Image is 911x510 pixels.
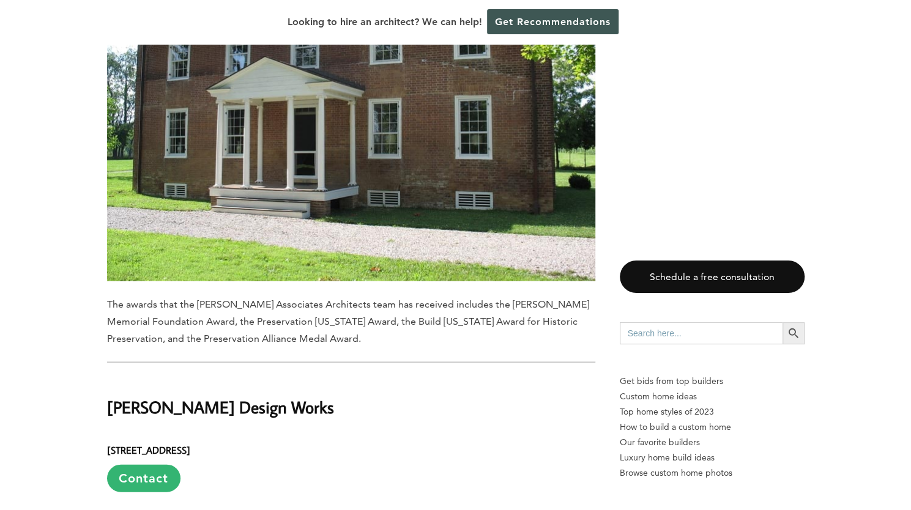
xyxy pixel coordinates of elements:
a: How to build a custom home [620,419,805,435]
a: Browse custom home photos [620,465,805,481]
svg: Search [787,327,800,340]
a: Luxury home build ideas [620,450,805,465]
a: Contact [107,464,180,492]
p: Get bids from top builders [620,374,805,389]
h2: [PERSON_NAME] Design Works [107,377,595,419]
iframe: Drift Widget Chat Controller [850,449,896,495]
p: The awards that the [PERSON_NAME] Associates Architects team has received includes the [PERSON_NA... [107,295,595,347]
a: Our favorite builders [620,435,805,450]
a: Top home styles of 2023 [620,404,805,419]
a: Schedule a free consultation [620,261,805,293]
a: Get Recommendations [487,9,619,34]
a: Custom home ideas [620,389,805,404]
h6: [STREET_ADDRESS] [107,432,595,492]
input: Search here... [620,322,783,344]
